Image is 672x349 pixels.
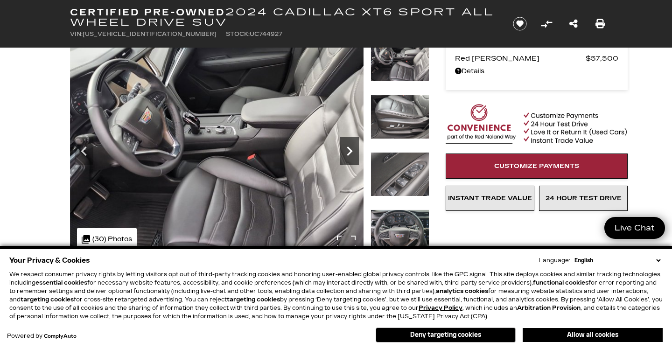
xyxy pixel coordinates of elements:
[448,195,532,202] span: Instant Trade Value
[510,16,530,31] button: Save vehicle
[533,279,588,286] strong: functional cookies
[572,256,663,265] select: Language Select
[75,137,93,165] div: Previous
[371,152,429,196] img: Certified Used 2024 Argent Silver Metallic Cadillac Sport image 12
[83,31,217,37] span: [US_VEHICLE_IDENTIFICATION_NUMBER]
[517,305,581,311] strong: Arbitration Provision
[21,296,74,303] strong: targeting cookies
[9,270,663,321] p: We respect consumer privacy rights by letting visitors opt out of third-party tracking cookies an...
[77,228,137,251] div: (30) Photos
[9,254,90,267] span: Your Privacy & Cookies
[494,162,579,170] span: Customize Payments
[70,7,497,28] h1: 2024 Cadillac XT6 Sport All Wheel Drive SUV
[539,186,628,211] a: 24 Hour Test Drive
[371,95,429,139] img: Certified Used 2024 Argent Silver Metallic Cadillac Sport image 11
[376,328,516,342] button: Deny targeting cookies
[455,65,618,78] a: Details
[70,31,83,37] span: VIN:
[455,52,618,65] a: Red [PERSON_NAME] $57,500
[546,195,622,202] span: 24 Hour Test Drive
[586,52,618,65] span: $57,500
[371,37,429,82] img: Certified Used 2024 Argent Silver Metallic Cadillac Sport image 10
[227,296,280,303] strong: targeting cookies
[371,209,429,254] img: Certified Used 2024 Argent Silver Metallic Cadillac Sport image 13
[250,31,282,37] span: UC744927
[604,217,665,239] a: Live Chat
[340,137,359,165] div: Next
[35,279,87,286] strong: essential cookies
[436,288,488,294] strong: analytics cookies
[44,334,77,339] a: ComplyAuto
[595,17,605,30] a: Print this Certified Pre-Owned 2024 Cadillac XT6 Sport All Wheel Drive SUV
[610,223,659,233] span: Live Chat
[70,7,225,18] strong: Certified Pre-Owned
[70,37,364,258] img: Certified Used 2024 Argent Silver Metallic Cadillac Sport image 10
[569,17,578,30] a: Share this Certified Pre-Owned 2024 Cadillac XT6 Sport All Wheel Drive SUV
[539,258,570,263] div: Language:
[446,154,628,179] a: Customize Payments
[446,186,534,211] a: Instant Trade Value
[455,52,586,65] span: Red [PERSON_NAME]
[419,305,462,311] a: Privacy Policy
[539,17,553,31] button: Compare Vehicle
[7,333,77,339] div: Powered by
[523,328,663,342] button: Allow all cookies
[226,31,250,37] span: Stock:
